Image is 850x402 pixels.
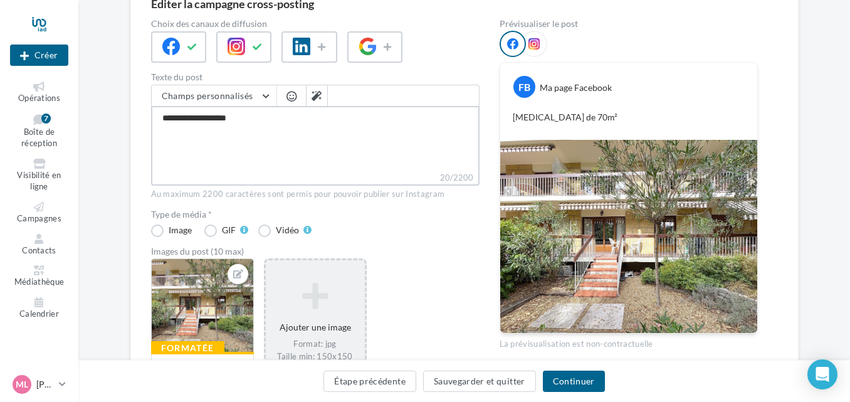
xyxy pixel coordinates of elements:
div: Open Intercom Messenger [807,359,837,389]
span: Champs personnalisés [162,90,253,101]
span: Visibilité en ligne [17,170,61,192]
button: Continuer [543,371,605,392]
div: FB [513,76,535,98]
span: Médiathèque [14,277,65,287]
label: Texte du post [151,73,480,82]
span: Contacts [22,245,56,255]
label: Choix des canaux de diffusion [151,19,480,28]
a: Calendrier [10,295,68,322]
button: Sauvegarder et quitter [423,371,536,392]
button: Étape précédente [323,371,416,392]
a: Opérations [10,79,68,106]
div: Nouvelle campagne [10,45,68,66]
div: Ma page Facebook [540,82,612,94]
div: La prévisualisation est non-contractuelle [500,334,758,350]
a: Campagnes [10,199,68,226]
div: Prévisualiser le post [500,19,758,28]
div: Au maximum 2200 caractères sont permis pour pouvoir publier sur Instagram [151,189,480,200]
a: Contacts [10,231,68,258]
div: Vidéo [276,226,299,235]
span: Boîte de réception [21,127,57,149]
label: Type de média * [151,210,480,219]
a: Visibilité en ligne [10,156,68,194]
a: Médiathèque [10,263,68,290]
span: Ml [16,378,28,391]
p: [MEDICAL_DATA] de 70m² [513,111,745,124]
div: Image [169,226,192,235]
div: Formatée [151,341,224,355]
a: Boîte de réception7 [10,111,68,151]
span: Opérations [18,93,60,103]
div: 7 [41,114,51,124]
div: GIF [222,226,236,235]
label: 20/2200 [151,171,480,186]
button: Créer [10,45,68,66]
a: Ml [PERSON_NAME] [10,373,68,396]
span: Calendrier [19,309,59,319]
button: Champs personnalisés [152,85,276,107]
p: [PERSON_NAME] [36,378,54,391]
span: Campagnes [17,213,61,223]
div: Images du post (10 max) [151,247,480,256]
